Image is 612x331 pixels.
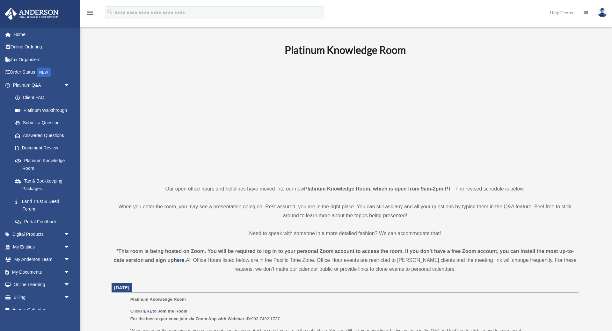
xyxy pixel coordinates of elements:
a: Events Calendar [4,304,80,316]
span: arrow_drop_down [64,278,76,291]
strong: . [185,257,186,263]
a: Land Trust & Deed Forum [9,195,80,215]
a: Home [4,28,80,41]
i: menu [86,9,94,17]
a: HERE [141,309,152,313]
a: Submit a Question [9,117,80,129]
p: 993 7492 1727 [130,307,574,322]
span: arrow_drop_down [64,241,76,254]
iframe: 231110_Toby_KnowledgeRoom [250,65,441,173]
strong: Platinum Knowledge Room, which is open from 9am-2pm PT [304,186,451,191]
a: menu [86,11,94,17]
img: User Pic [598,8,607,17]
span: [DATE] [114,285,129,290]
a: My Anderson Teamarrow_drop_down [4,253,80,266]
span: arrow_drop_down [64,291,76,304]
strong: *This room is being hosted on Zoom. You will be required to log in to your personal Zoom account ... [113,248,574,263]
span: arrow_drop_down [64,266,76,279]
a: Order StatusNEW [4,66,80,79]
a: My Documentsarrow_drop_down [4,266,80,278]
a: Platinum Q&Aarrow_drop_down [4,79,80,91]
span: arrow_drop_down [64,253,76,266]
img: Anderson Advisors Platinum Portal [3,8,61,20]
a: My Entitiesarrow_drop_down [4,241,80,253]
span: Platinum Knowledge Room [130,297,186,302]
a: Tax & Bookkeeping Packages [9,175,80,195]
div: All Office Hours listed below are in the Pacific Time Zone. Office Hour events are restricted to ... [112,247,579,274]
span: arrow_drop_down [64,228,76,241]
b: Click to Join the Room [130,309,187,313]
a: Platinum Knowledge Room [9,154,76,175]
p: Our open office hours and helplines have moved into our new ! The revised schedule is below. [112,184,579,193]
a: Tax Organizers [4,53,80,66]
b: Platinum Knowledge Room [285,44,406,56]
span: arrow_drop_down [64,79,76,92]
p: When you enter the room, you may see a presentation going on. Rest assured, you are in the right ... [112,202,579,220]
a: Answered Questions [9,129,80,142]
a: Online Learningarrow_drop_down [4,278,80,291]
a: Portal Feedback [9,215,80,228]
a: Document Review [9,142,80,155]
p: Need to speak with someone in a more detailed fashion? We can accommodate that! [112,229,579,238]
a: Platinum Walkthrough [9,104,80,117]
b: For the best experience join via Zoom App with Webinar ID: [130,316,251,321]
i: search [106,9,113,16]
a: Client FAQ [9,91,80,104]
a: Billingarrow_drop_down [4,291,80,304]
a: Digital Productsarrow_drop_down [4,228,80,241]
div: NEW [37,68,51,77]
a: here [174,257,185,263]
a: Online Ordering [4,41,80,54]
